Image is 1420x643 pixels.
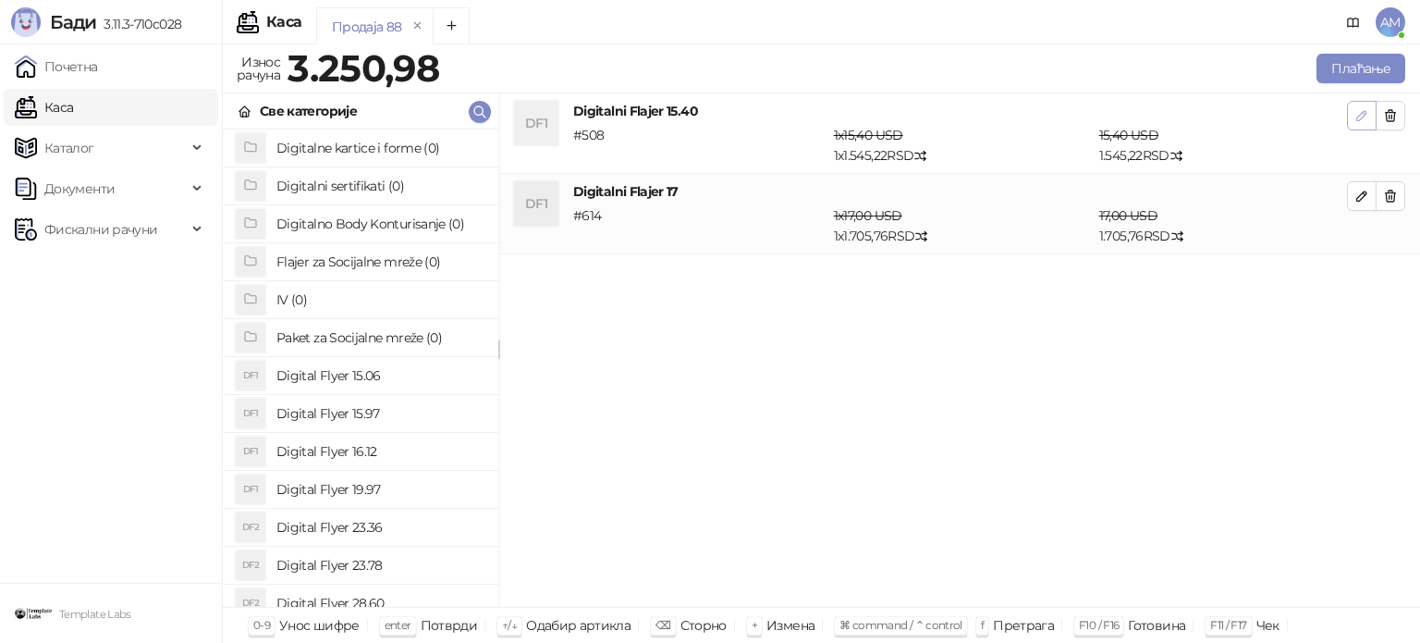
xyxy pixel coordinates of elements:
[276,285,484,315] h4: IV (0)
[44,170,115,207] span: Документи
[276,209,484,239] h4: Digitalno Body Konturisanje (0)
[276,247,484,277] h4: Flajer za Socijalne mreže (0)
[433,7,470,44] button: Add tab
[834,127,903,143] span: 1 x 15,40 USD
[766,613,814,637] div: Измена
[1210,618,1246,632] span: F11 / F17
[276,475,484,504] h4: Digital Flyer 19.97
[573,181,1347,202] h4: Digitalni Flajer 17
[276,399,484,428] h4: Digital Flyer 15.97
[96,16,181,32] span: 3.11.3-710c028
[276,361,484,390] h4: Digital Flyer 15.06
[1256,613,1279,637] div: Чек
[1128,613,1185,637] div: Готовина
[752,618,757,632] span: +
[514,101,558,145] div: DF1
[276,588,484,618] h4: Digital Flyer 28.60
[279,613,360,637] div: Унос шифре
[276,513,484,542] h4: Digital Flyer 23.36
[514,181,558,226] div: DF1
[260,101,357,121] div: Све категорије
[223,130,498,607] div: grid
[981,618,984,632] span: f
[1096,205,1351,246] div: 1.705,76 RSD
[266,15,301,30] div: Каса
[1096,125,1351,166] div: 1.545,22 RSD
[502,618,517,632] span: ↑/↓
[839,618,962,632] span: ⌘ command / ⌃ control
[15,48,98,85] a: Почетна
[1339,7,1368,37] a: Документација
[569,125,830,166] div: # 508
[15,595,52,632] img: 64x64-companyLogo-46bbf2fd-0887-484e-a02e-a45a40244bfa.png
[680,613,727,637] div: Сторно
[332,17,402,37] div: Продаја 88
[15,89,73,126] a: Каса
[830,125,1096,166] div: 1 x 1.545,22 RSD
[50,11,96,33] span: Бади
[1099,207,1157,224] span: 17,00 USD
[276,550,484,580] h4: Digital Flyer 23.78
[834,207,902,224] span: 1 x 17,00 USD
[573,101,1347,121] h4: Digitalni Flajer 15.40
[59,608,131,621] small: Template Labs
[1079,618,1119,632] span: F10 / F16
[276,133,484,163] h4: Digitalne kartice i forme (0)
[236,399,265,428] div: DF1
[236,550,265,580] div: DF2
[236,475,265,504] div: DF1
[526,613,630,637] div: Одабир артикла
[236,437,265,466] div: DF1
[385,618,411,632] span: enter
[236,361,265,390] div: DF1
[406,19,430,34] button: remove
[233,50,284,87] div: Износ рачуна
[993,613,1054,637] div: Претрага
[11,7,41,37] img: Logo
[1376,7,1405,37] span: AM
[236,588,265,618] div: DF2
[421,613,478,637] div: Потврди
[1316,54,1405,83] button: Плаћање
[276,437,484,466] h4: Digital Flyer 16.12
[44,130,94,167] span: Каталог
[276,171,484,201] h4: Digitalni sertifikati (0)
[569,205,830,246] div: # 614
[830,205,1096,246] div: 1 x 1.705,76 RSD
[44,211,157,248] span: Фискални рачуни
[236,513,265,542] div: DF2
[288,45,439,91] strong: 3.250,98
[1099,127,1158,143] span: 15,40 USD
[253,618,270,632] span: 0-9
[276,323,484,352] h4: Paket za Socijalne mreže (0)
[655,618,670,632] span: ⌫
